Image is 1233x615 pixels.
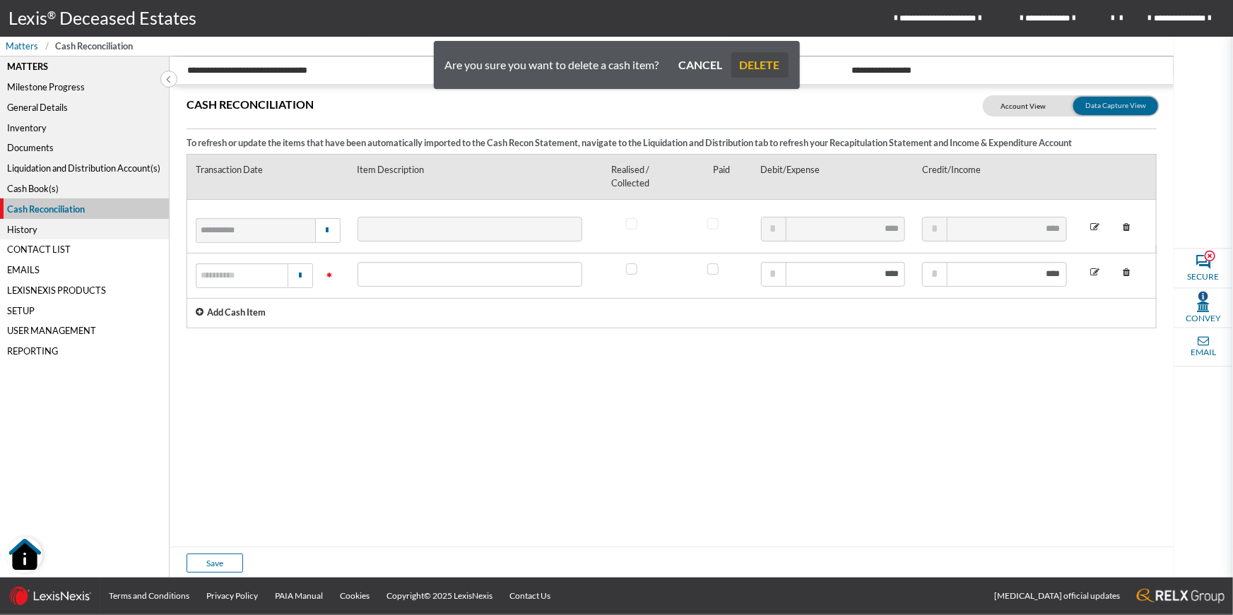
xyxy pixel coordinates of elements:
[47,7,59,30] p: ®
[196,164,263,175] span: Transaction Date
[1186,312,1221,325] span: Convey
[714,164,731,175] span: Paid
[611,164,649,189] span: Realised / Collected
[501,578,559,614] a: Contact Us
[378,578,501,614] a: Copyright© 2025 LexisNexis
[8,586,92,606] img: LexisNexis_logo.0024414d.png
[922,164,981,175] span: Credit/Income
[6,40,45,53] a: Matters
[331,578,378,614] a: Cookies
[671,52,731,78] button: CANCEL
[731,52,789,78] button: DELETE
[207,306,266,319] p: Add Cash Item
[266,578,331,614] a: PAIA Manual
[358,164,425,175] span: Item Description
[986,578,1128,614] a: [MEDICAL_DATA] official updates
[187,98,906,111] p: Cash Reconciliation
[100,578,198,614] a: Terms and Conditions
[1137,589,1225,604] img: RELX_logo.65c3eebe.png
[434,51,671,79] div: Are you sure you want to delete a cash item?
[1188,270,1220,283] span: Secure
[7,537,42,573] button: Open Resource Center
[761,164,820,175] span: Debit/Expense
[1191,347,1216,359] span: Email
[187,138,1157,148] h3: To refresh or update the items that have been automatically imported to the Cash Recon Statement,...
[198,578,266,614] a: Privacy Policy
[6,40,38,53] span: Matters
